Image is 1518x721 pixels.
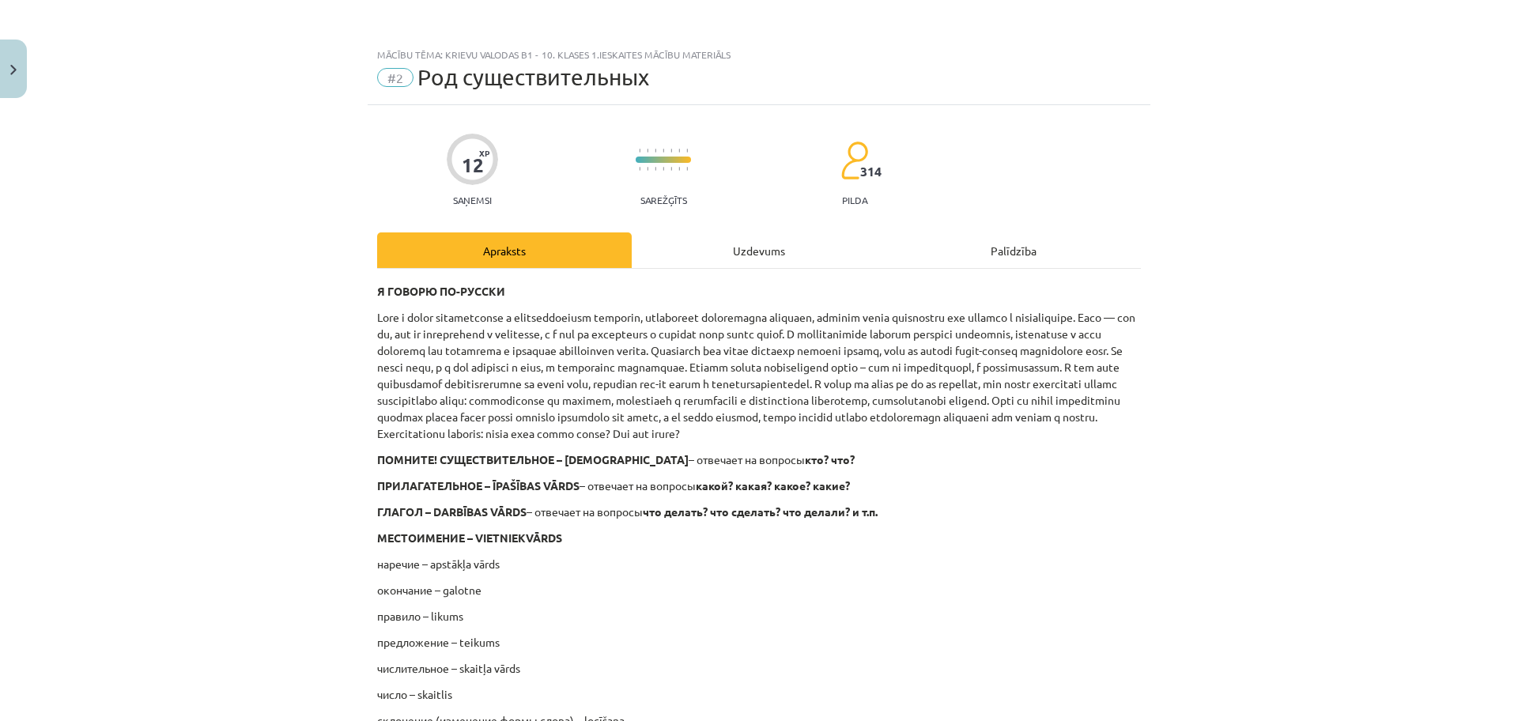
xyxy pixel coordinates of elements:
span: #2 [377,68,413,87]
strong: МЕСТОИМЕНИЕ – VIETNIEKVĀRDS [377,530,562,545]
img: icon-short-line-57e1e144782c952c97e751825c79c345078a6d821885a25fce030b3d8c18986b.svg [686,167,688,171]
span: XP [479,149,489,157]
strong: ПРИЛАГАТЕЛЬНОЕ – ĪPAŠĪBAS VĀRDS [377,478,580,493]
p: Sarežģīts [640,194,687,206]
img: icon-short-line-57e1e144782c952c97e751825c79c345078a6d821885a25fce030b3d8c18986b.svg [678,167,680,171]
p: предложение – teikums [377,634,1141,651]
div: Palīdzība [886,232,1141,268]
div: Mācību tēma: Krievu valodas b1 - 10. klases 1.ieskaites mācību materiāls [377,49,1141,60]
p: окончание – galotne [377,582,1141,598]
div: 12 [462,154,484,176]
p: pilda [842,194,867,206]
img: icon-short-line-57e1e144782c952c97e751825c79c345078a6d821885a25fce030b3d8c18986b.svg [655,167,656,171]
img: icon-short-line-57e1e144782c952c97e751825c79c345078a6d821885a25fce030b3d8c18986b.svg [670,149,672,153]
p: – отвечает на вопросы [377,451,1141,468]
p: число – skaitlis [377,686,1141,703]
p: числительное – skaitļa vārds [377,660,1141,677]
div: Uzdevums [632,232,886,268]
strong: Я ГОВОРЮ ПО-РУССКИ [377,284,505,298]
img: icon-short-line-57e1e144782c952c97e751825c79c345078a6d821885a25fce030b3d8c18986b.svg [647,167,648,171]
strong: ПОМНИТЕ! СУЩЕСТВИТЕЛЬНОЕ – [DEMOGRAPHIC_DATA] [377,452,689,466]
img: icon-short-line-57e1e144782c952c97e751825c79c345078a6d821885a25fce030b3d8c18986b.svg [655,149,656,153]
strong: что делать? что сделать? что делали? и т.п. [643,504,878,519]
span: Род существительных [417,64,649,90]
strong: кто? что? [805,452,855,466]
img: icon-short-line-57e1e144782c952c97e751825c79c345078a6d821885a25fce030b3d8c18986b.svg [663,149,664,153]
img: icon-close-lesson-0947bae3869378f0d4975bcd49f059093ad1ed9edebbc8119c70593378902aed.svg [10,65,17,75]
img: icon-short-line-57e1e144782c952c97e751825c79c345078a6d821885a25fce030b3d8c18986b.svg [647,149,648,153]
p: Lore i dolor sitametconse a elitseddoeiusm temporin, utlaboreet doloremagna aliquaen, adminim ven... [377,309,1141,442]
img: students-c634bb4e5e11cddfef0936a35e636f08e4e9abd3cc4e673bd6f9a4125e45ecb1.svg [840,141,868,180]
img: icon-short-line-57e1e144782c952c97e751825c79c345078a6d821885a25fce030b3d8c18986b.svg [686,149,688,153]
p: Saņemsi [447,194,498,206]
img: icon-short-line-57e1e144782c952c97e751825c79c345078a6d821885a25fce030b3d8c18986b.svg [670,167,672,171]
img: icon-short-line-57e1e144782c952c97e751825c79c345078a6d821885a25fce030b3d8c18986b.svg [639,149,640,153]
img: icon-short-line-57e1e144782c952c97e751825c79c345078a6d821885a25fce030b3d8c18986b.svg [639,167,640,171]
p: наречие – apstākļa vārds [377,556,1141,572]
p: – отвечает на вопросы [377,504,1141,520]
span: 314 [860,164,882,179]
strong: какой? какая? какое? какие? [696,478,850,493]
p: – отвечает на вопросы [377,478,1141,494]
strong: ГЛАГОЛ – DARBĪBAS VĀRDS [377,504,527,519]
img: icon-short-line-57e1e144782c952c97e751825c79c345078a6d821885a25fce030b3d8c18986b.svg [678,149,680,153]
img: icon-short-line-57e1e144782c952c97e751825c79c345078a6d821885a25fce030b3d8c18986b.svg [663,167,664,171]
p: правило – likums [377,608,1141,625]
div: Apraksts [377,232,632,268]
